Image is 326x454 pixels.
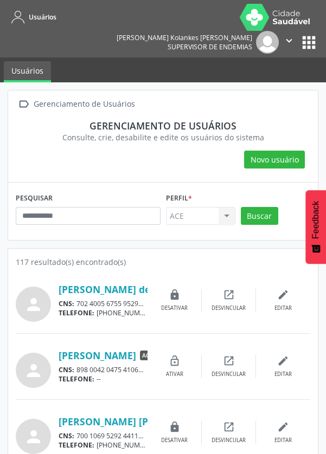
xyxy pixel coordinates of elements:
div: Desvincular [212,304,246,312]
div: [PHONE_NUMBER] [59,440,148,450]
img: img [256,31,279,54]
span: CPF: [146,365,161,374]
i: lock [169,289,181,301]
a: [PERSON_NAME] de [PERSON_NAME] [59,283,231,295]
a: [PERSON_NAME] [PERSON_NAME] [59,416,216,427]
div: Desativar [161,304,188,312]
div: 700 1069 5292 4411 131.199.936-11 [59,431,148,440]
div: Gerenciamento de usuários [23,120,303,132]
span: Usuários [29,12,56,22]
div: 898 0042 0475 4106 075.494.691-64 [59,365,148,374]
i: open_in_new [223,355,235,367]
div: 702 4005 6755 9529 137.811.576-79 [59,299,148,308]
i: edit [277,289,289,301]
div: 117 resultado(s) encontrado(s) [16,256,310,268]
a: Usuários [8,8,56,26]
i: lock_open [169,355,181,367]
i: open_in_new [223,289,235,301]
div: Editar [274,304,292,312]
button: Feedback - Mostrar pesquisa [305,190,326,264]
i: lock [169,421,181,433]
i: person [24,361,43,380]
div: [PHONE_NUMBER] [59,308,148,317]
div: Consulte, crie, desabilite e edite os usuários do sistema [23,132,303,143]
a:  Gerenciamento de Usuários [16,96,137,112]
div: -- [59,374,148,384]
span: CPF: [146,299,161,308]
button:  [279,31,299,54]
a: Usuários [4,61,51,82]
div: Desvincular [212,437,246,444]
span: ACE [140,351,155,360]
i: open_in_new [223,421,235,433]
a: [PERSON_NAME] [59,349,136,361]
button: Buscar [241,207,278,225]
label: Perfil [166,190,192,207]
span: Supervisor de Endemias [168,42,252,51]
span: CNS: [59,431,74,440]
div: Ativar [166,371,183,378]
span: TELEFONE: [59,308,94,317]
label: PESQUISAR [16,190,53,207]
i:  [16,96,31,112]
div: [PERSON_NAME] Kolankes [PERSON_NAME] [117,33,252,42]
div: Editar [274,437,292,444]
span: Feedback [311,201,321,239]
div: Gerenciamento de Usuários [31,96,137,112]
span: TELEFONE: [59,440,94,450]
div: Editar [274,371,292,378]
span: CNS: [59,299,74,308]
span: TELEFONE: [59,374,94,384]
i: edit [277,355,289,367]
i: edit [277,421,289,433]
span: CPF: [146,431,161,440]
button: Novo usuário [244,151,305,169]
div: Desvincular [212,371,246,378]
span: CNS: [59,365,74,374]
span: Novo usuário [251,154,299,165]
i:  [283,35,295,47]
button: apps [299,33,318,52]
i: person [24,295,43,314]
div: Desativar [161,437,188,444]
